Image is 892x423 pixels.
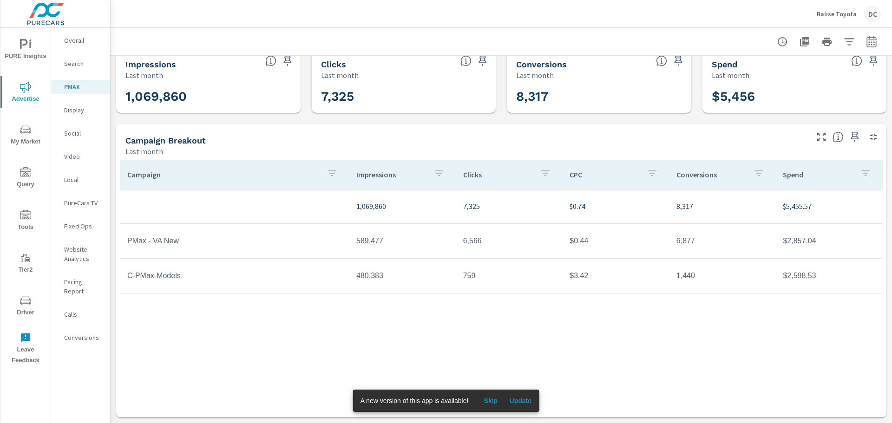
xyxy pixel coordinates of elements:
[3,82,48,104] span: Advertise
[509,397,531,405] span: Update
[321,70,359,81] p: Last month
[783,170,853,179] p: Spend
[64,36,103,45] p: Overall
[120,264,349,287] td: C-PMax-Models
[51,80,110,94] div: PMAX
[64,310,103,319] p: Calls
[280,53,295,68] span: Save this to your personalized report
[125,70,163,81] p: Last month
[51,219,110,233] div: Fixed Ops
[669,264,776,287] td: 1,440
[851,55,862,66] span: The amount of money spent on advertising during the period.
[3,253,48,275] span: Tier2
[51,33,110,47] div: Overall
[64,277,103,296] p: Pacing Report
[570,170,639,179] p: CPC
[783,201,875,212] p: $5,455.57
[0,28,51,370] div: nav menu
[833,131,844,143] span: This is a summary of PMAX performance results by campaign. Each column can be sorted.
[3,295,48,318] span: Driver
[356,201,448,212] p: 1,069,860
[676,170,746,179] p: Conversions
[51,242,110,266] div: Website Analytics
[516,59,567,69] h5: Conversions
[862,33,881,51] button: Select Date Range
[3,210,48,233] span: Tools
[51,173,110,187] div: Local
[456,229,563,253] td: 6,566
[356,170,426,179] p: Impressions
[51,331,110,345] div: Conversions
[866,53,881,68] span: Save this to your personalized report
[64,198,103,208] p: PureCars TV
[64,221,103,231] p: Fixed Ops
[463,170,533,179] p: Clicks
[349,229,456,253] td: 589,477
[3,167,48,190] span: Query
[676,201,768,212] p: 8,317
[475,53,490,68] span: Save this to your personalized report
[840,33,859,51] button: Apply Filters
[814,130,829,144] button: Make Fullscreen
[127,170,319,179] p: Campaign
[866,130,881,144] button: Minimize Widget
[51,307,110,321] div: Calls
[120,229,349,253] td: PMax - VA New
[656,55,667,66] span: Total Conversions include Actions, Leads and Unmapped.
[818,33,836,51] button: Print Report
[51,150,110,163] div: Video
[3,332,48,366] span: Leave Feedback
[463,201,555,212] p: 7,325
[479,397,502,405] span: Skip
[795,33,814,51] button: "Export Report to PDF"
[3,39,48,62] span: PURE Insights
[775,229,882,253] td: $2,857.04
[51,103,110,117] div: Display
[476,393,505,408] button: Skip
[712,59,737,69] h5: Spend
[671,53,686,68] span: Save this to your personalized report
[847,130,862,144] span: Save this to your personalized report
[265,55,276,66] span: The number of times an ad was shown on your behalf.
[64,245,103,263] p: Website Analytics
[712,89,878,104] h3: $5,456
[349,264,456,287] td: 480,383
[64,105,103,115] p: Display
[51,275,110,298] div: Pacing Report
[125,136,206,145] h5: Campaign Breakout
[125,146,163,157] p: Last month
[864,6,881,22] div: DC
[125,89,291,104] h3: 1,069,860
[456,264,563,287] td: 759
[817,10,857,18] p: Balise Toyota
[516,70,554,81] p: Last month
[51,57,110,71] div: Search
[361,397,469,404] span: A new version of this app is available!
[712,70,749,81] p: Last month
[669,229,776,253] td: 6,877
[51,126,110,140] div: Social
[460,55,472,66] span: The number of times an ad was clicked by a consumer.
[321,89,487,104] h3: 7,325
[562,229,669,253] td: $0.44
[64,333,103,342] p: Conversions
[3,124,48,147] span: My Market
[51,196,110,210] div: PureCars TV
[775,264,882,287] td: $2,598.53
[125,59,176,69] h5: Impressions
[64,129,103,138] p: Social
[505,393,535,408] button: Update
[570,201,662,212] p: $0.74
[562,264,669,287] td: $3.42
[64,175,103,184] p: Local
[64,152,103,161] p: Video
[321,59,346,69] h5: Clicks
[516,89,682,104] h3: 8,317
[64,59,103,68] p: Search
[64,82,103,91] p: PMAX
